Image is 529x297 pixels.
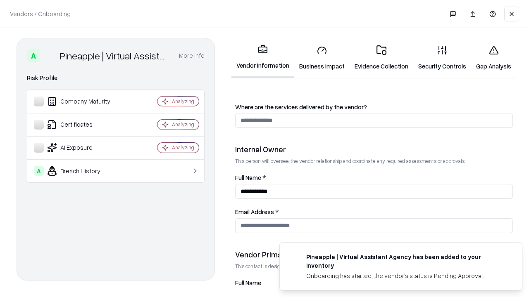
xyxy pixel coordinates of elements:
[471,39,516,77] a: Gap Analysis
[413,39,471,77] a: Security Controls
[350,39,413,77] a: Evidence Collection
[231,38,294,78] a: Vendor Information
[306,252,502,270] div: Pineapple | Virtual Assistant Agency has been added to your inventory
[27,73,205,83] div: Risk Profile
[34,120,133,130] div: Certificates
[172,144,194,151] div: Analyzing
[10,9,71,18] p: Vendors / Onboarding
[172,121,194,128] div: Analyzing
[235,104,513,110] label: Where are the services delivered by the vendor?
[294,39,350,77] a: Business Impact
[235,209,513,215] label: Email Address *
[235,250,513,259] div: Vendor Primary Contact
[235,263,513,270] p: This contact is designated to receive the assessment request from Shift
[235,174,513,181] label: Full Name *
[34,143,133,153] div: AI Exposure
[306,271,502,280] div: Onboarding has started, the vendor's status is Pending Approval.
[34,166,44,176] div: A
[235,280,513,286] label: Full Name
[34,166,133,176] div: Breach History
[235,158,513,165] p: This person will oversee the vendor relationship and coordinate any required assessments or appro...
[34,97,133,106] div: Company Maturity
[172,98,194,105] div: Analyzing
[60,49,169,62] div: Pineapple | Virtual Assistant Agency
[290,252,300,262] img: trypineapple.com
[179,48,205,63] button: More info
[235,144,513,154] div: Internal Owner
[43,49,57,62] img: Pineapple | Virtual Assistant Agency
[27,49,40,62] div: A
